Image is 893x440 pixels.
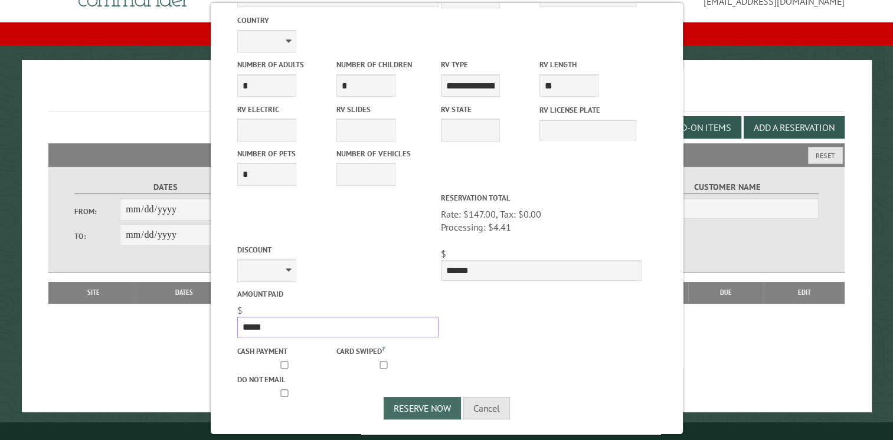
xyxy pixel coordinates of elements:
label: From: [74,206,120,217]
label: RV Electric [237,104,333,115]
a: ? [381,344,384,353]
label: Card swiped [336,344,432,357]
th: Dates [133,282,235,303]
label: Country [237,15,438,26]
label: Amount paid [237,288,438,300]
label: Dates [74,180,258,194]
label: RV Slides [336,104,432,115]
button: Reset [808,147,843,164]
button: Edit Add-on Items [640,116,741,139]
th: Due [688,282,764,303]
label: To: [74,231,120,242]
span: $ [237,304,243,316]
th: Site [54,282,133,303]
label: Reservation Total [440,192,641,203]
label: Cash payment [237,346,333,357]
button: Add a Reservation [744,116,845,139]
label: Number of Adults [237,59,333,70]
h1: Reservations [48,79,845,111]
label: Number of Children [336,59,432,70]
label: Do not email [237,374,333,385]
span: $ [440,248,446,260]
label: RV License Plate [539,104,636,116]
label: RV State [440,104,537,115]
label: Customer Name [636,180,819,194]
label: Number of Vehicles [336,148,432,159]
button: Cancel [463,397,510,419]
span: Rate: $147.00, Tax: $0.00 [440,208,641,234]
small: © Campground Commander LLC. All rights reserved. [380,427,513,435]
div: Processing: $4.41 [440,221,641,234]
label: Discount [237,244,438,255]
button: Reserve Now [384,397,461,419]
th: Edit [764,282,845,303]
label: RV Length [539,59,636,70]
label: RV Type [440,59,537,70]
label: Number of Pets [237,148,333,159]
h2: Filters [48,143,845,166]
